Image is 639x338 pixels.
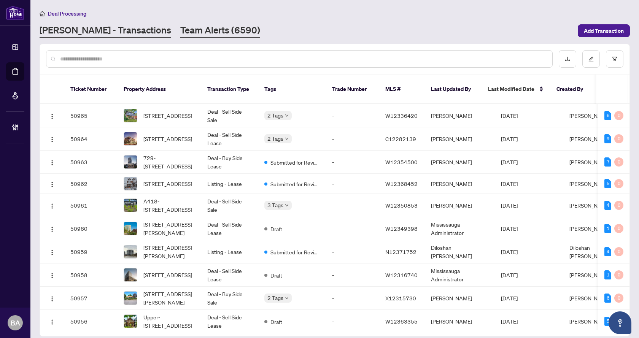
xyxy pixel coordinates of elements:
td: Deal - Sell Side Sale [201,104,258,127]
img: Logo [49,160,55,166]
td: Deal - Sell Side Sale [201,194,258,217]
span: [STREET_ADDRESS] [143,111,192,120]
button: filter [606,50,623,68]
img: thumbnail-img [124,199,137,212]
th: Transaction Type [201,75,258,104]
th: Property Address [118,75,201,104]
button: Logo [46,246,58,258]
button: edit [582,50,600,68]
button: Logo [46,156,58,168]
div: 4 [604,201,611,210]
span: W12336420 [385,112,418,119]
img: thumbnail-img [124,292,137,305]
span: W12368452 [385,180,418,187]
div: 0 [614,134,623,143]
a: Team Alerts (6590) [180,24,260,38]
span: Submitted for Review [270,248,320,256]
span: 2 Tags [267,294,283,302]
img: thumbnail-img [124,177,137,190]
button: Logo [46,199,58,211]
th: MLS # [379,75,425,104]
span: Submitted for Review [270,180,320,188]
span: [STREET_ADDRESS][PERSON_NAME] [143,290,195,306]
td: [PERSON_NAME] [425,127,495,151]
span: [DATE] [501,112,518,119]
span: Submitted for Review [270,158,320,167]
td: - [326,127,379,151]
button: Logo [46,222,58,235]
span: [DATE] [501,318,518,325]
span: down [285,137,289,141]
div: 0 [614,179,623,188]
span: W12316740 [385,271,418,278]
div: 0 [614,270,623,279]
span: 2 Tags [267,111,283,120]
span: [PERSON_NAME] [569,202,610,209]
td: - [326,151,379,174]
td: 50963 [64,151,118,174]
span: C12282139 [385,135,416,142]
td: [PERSON_NAME] [425,174,495,194]
span: download [565,56,570,62]
td: 50957 [64,287,118,310]
span: [STREET_ADDRESS] [143,135,192,143]
img: logo [6,6,24,20]
img: Logo [49,181,55,187]
th: Tags [258,75,326,104]
span: 729-[STREET_ADDRESS] [143,154,195,170]
div: 0 [614,294,623,303]
span: home [40,11,45,16]
span: [DATE] [501,202,518,209]
td: 50960 [64,217,118,240]
div: 1 [604,270,611,279]
img: Logo [49,273,55,279]
img: Logo [49,296,55,302]
span: Draft [270,271,282,279]
td: - [326,217,379,240]
span: [STREET_ADDRESS] [143,179,192,188]
td: 50956 [64,310,118,333]
td: Deal - Buy Side Lease [201,151,258,174]
img: thumbnail-img [124,268,137,281]
div: 6 [604,111,611,120]
button: Logo [46,292,58,304]
span: Add Transaction [584,25,624,37]
td: 50961 [64,194,118,217]
td: Deal - Sell Side Lease [201,217,258,240]
td: Mississauga Administrator [425,263,495,287]
td: Deal - Sell Side Lease [201,310,258,333]
span: [STREET_ADDRESS][PERSON_NAME] [143,220,195,237]
td: [PERSON_NAME] [425,104,495,127]
td: [PERSON_NAME] [425,151,495,174]
img: thumbnail-img [124,245,137,258]
button: Logo [46,109,58,122]
span: W12349398 [385,225,418,232]
span: Deal Processing [48,10,86,17]
span: [DATE] [501,225,518,232]
td: Listing - Lease [201,240,258,263]
td: 50959 [64,240,118,263]
td: Deal - Buy Side Sale [201,287,258,310]
span: down [285,114,289,117]
div: 0 [614,201,623,210]
img: Logo [49,136,55,143]
span: [PERSON_NAME] [569,225,610,232]
div: 0 [614,224,623,233]
img: Logo [49,319,55,325]
button: download [559,50,576,68]
button: Open asap [609,311,631,334]
td: [PERSON_NAME] [425,287,495,310]
div: 1 [604,224,611,233]
td: - [326,104,379,127]
span: A418-[STREET_ADDRESS] [143,197,195,214]
div: 7 [604,157,611,167]
td: [PERSON_NAME] [425,310,495,333]
span: down [285,296,289,300]
td: Deal - Sell Side Lease [201,263,258,287]
td: 50964 [64,127,118,151]
img: thumbnail-img [124,156,137,168]
span: [DATE] [501,295,518,302]
span: [DATE] [501,180,518,187]
td: Mississauga Administrator [425,217,495,240]
span: [PERSON_NAME] [569,271,610,278]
